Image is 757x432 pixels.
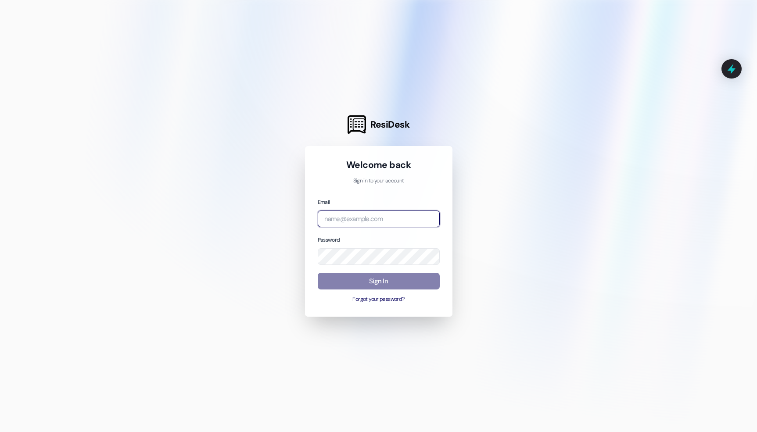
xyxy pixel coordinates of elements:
label: Password [318,236,340,243]
h1: Welcome back [318,159,440,171]
input: name@example.com [318,211,440,228]
img: ResiDesk Logo [348,115,366,134]
span: ResiDesk [370,118,409,131]
label: Email [318,199,330,206]
button: Sign In [318,273,440,290]
p: Sign in to your account [318,177,440,185]
button: Forgot your password? [318,296,440,303]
